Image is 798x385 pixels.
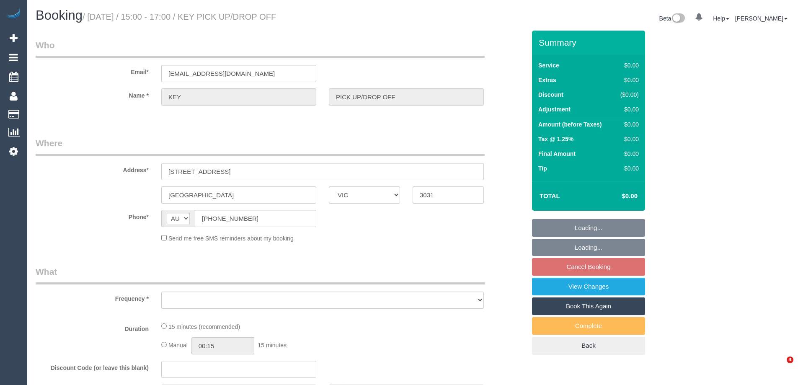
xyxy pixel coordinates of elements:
legend: What [36,266,485,284]
h3: Summary [539,38,641,47]
input: First Name* [161,88,316,106]
input: Post Code* [413,186,484,204]
label: Email* [29,65,155,76]
div: ($0.00) [617,90,639,99]
div: $0.00 [617,135,639,143]
a: View Changes [532,278,645,295]
legend: Where [36,137,485,156]
a: Back [532,337,645,354]
label: Name * [29,88,155,100]
label: Discount Code (or leave this blank) [29,361,155,372]
span: 15 minutes [258,342,287,349]
a: [PERSON_NAME] [735,15,788,22]
div: $0.00 [617,120,639,129]
label: Duration [29,322,155,333]
div: $0.00 [617,76,639,84]
input: Phone* [195,210,316,227]
div: $0.00 [617,150,639,158]
label: Frequency * [29,292,155,303]
input: Suburb* [161,186,316,204]
div: $0.00 [617,105,639,114]
strong: Total [540,192,560,199]
label: Amount (before Taxes) [538,120,602,129]
a: Beta [659,15,685,22]
h4: $0.00 [597,193,638,200]
input: Email* [161,65,316,82]
span: 4 [787,357,793,363]
a: Book This Again [532,297,645,315]
label: Address* [29,163,155,174]
iframe: Intercom live chat [770,357,790,377]
input: Last Name* [329,88,484,106]
a: Help [713,15,729,22]
span: Booking [36,8,83,23]
label: Discount [538,90,563,99]
span: Manual [168,342,188,349]
img: Automaid Logo [5,8,22,20]
label: Service [538,61,559,70]
span: 15 minutes (recommended) [168,323,240,330]
small: / [DATE] / 15:00 - 17:00 / KEY PICK UP/DROP OFF [83,12,276,21]
label: Tax @ 1.25% [538,135,573,143]
label: Phone* [29,210,155,221]
label: Extras [538,76,556,84]
legend: Who [36,39,485,58]
div: $0.00 [617,61,639,70]
label: Tip [538,164,547,173]
div: $0.00 [617,164,639,173]
span: Send me free SMS reminders about my booking [168,235,294,242]
label: Final Amount [538,150,576,158]
label: Adjustment [538,105,571,114]
img: New interface [671,13,685,24]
